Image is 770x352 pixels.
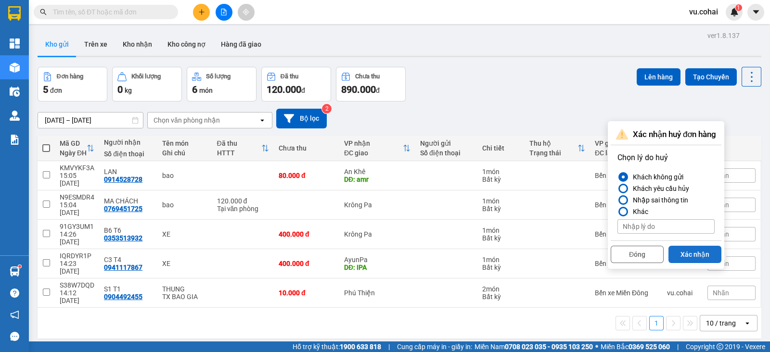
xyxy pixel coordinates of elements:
[160,33,213,56] button: Kho công nợ
[8,6,21,21] img: logo-vxr
[667,289,698,297] div: vu.cohai
[341,84,376,95] span: 890.000
[293,341,381,352] span: Hỗ trợ kỹ thuật:
[685,68,737,86] button: Tạo Chuyến
[38,33,77,56] button: Kho gửi
[162,260,207,267] div: XE
[192,84,197,95] span: 6
[193,4,210,21] button: plus
[212,136,274,161] th: Toggle SortBy
[217,149,262,157] div: HTTT
[595,345,598,349] span: ⚪️
[38,67,107,101] button: Đơn hàng5đơn
[482,234,520,242] div: Bất kỳ
[40,9,47,15] span: search
[617,219,715,234] input: Nhập lý do
[344,149,403,157] div: ĐC giao
[601,341,670,352] span: Miền Bắc
[60,201,94,216] div: 15:04 [DATE]
[10,111,20,121] img: warehouse-icon
[629,171,683,183] div: Khách không gửi
[595,201,657,209] div: Bến xe Miền Đông
[104,285,153,293] div: S1 T1
[475,341,593,352] span: Miền Nam
[730,8,739,16] img: icon-new-feature
[752,8,760,16] span: caret-down
[344,176,411,183] div: DĐ: amr
[482,226,520,234] div: 1 món
[187,67,257,101] button: Số lượng6món
[279,260,334,267] div: 400.000 đ
[629,343,670,351] strong: 0369 525 060
[668,246,721,263] button: Xác nhận
[10,87,20,97] img: warehouse-icon
[10,266,20,277] img: warehouse-icon
[279,289,334,297] div: 10.000 đ
[38,113,143,128] input: Select a date range.
[281,73,298,80] div: Đã thu
[482,293,520,301] div: Bất kỳ
[104,176,142,183] div: 0914528728
[57,73,83,80] div: Đơn hàng
[706,318,736,328] div: 10 / trang
[60,281,94,289] div: S38W7DQD
[60,223,94,230] div: 91GY3UM1
[206,73,231,80] div: Số lượng
[104,293,142,301] div: 0904492455
[420,139,473,147] div: Người gửi
[595,289,657,297] div: Bến xe Miền Đông
[525,136,590,161] th: Toggle SortBy
[611,246,664,263] button: Đóng
[199,87,213,94] span: món
[162,149,207,157] div: Ghi chú
[344,230,411,238] div: Krông Pa
[629,194,688,206] div: Nhập sai thông tin
[595,139,650,147] div: VP gửi
[279,230,334,238] div: 400.000 đ
[104,168,153,176] div: LAN
[717,343,723,350] span: copyright
[131,73,161,80] div: Khối lượng
[355,73,380,80] div: Chưa thu
[482,264,520,271] div: Bất kỳ
[482,197,520,205] div: 1 món
[10,63,20,73] img: warehouse-icon
[595,149,650,157] div: ĐC lấy
[707,144,756,152] div: Nhãn
[617,152,715,163] p: Chọn lý do huỷ
[154,115,220,125] div: Chọn văn phòng nhận
[637,68,680,86] button: Lên hàng
[482,256,520,264] div: 1 món
[388,341,390,352] span: |
[376,87,380,94] span: đ
[10,310,19,319] span: notification
[344,168,411,176] div: An Khê
[60,260,94,275] div: 14:23 [DATE]
[482,176,520,183] div: Bất kỳ
[198,9,205,15] span: plus
[276,109,327,128] button: Bộ lọc
[125,87,132,94] span: kg
[55,136,99,161] th: Toggle SortBy
[243,9,249,15] span: aim
[713,289,729,297] span: Nhãn
[482,144,520,152] div: Chi tiết
[217,139,262,147] div: Đã thu
[162,285,207,293] div: THUNG
[344,289,411,297] div: Phú Thiện
[279,172,334,179] div: 80.000 đ
[162,230,207,238] div: XE
[220,9,227,15] span: file-add
[279,144,334,152] div: Chưa thu
[482,168,520,176] div: 1 món
[117,84,123,95] span: 0
[162,172,207,179] div: bao
[216,4,232,21] button: file-add
[104,234,142,242] div: 0353513932
[649,316,664,330] button: 1
[681,6,726,18] span: vu.cohai
[60,289,94,304] div: 14:12 [DATE]
[339,136,415,161] th: Toggle SortBy
[344,201,411,209] div: Krông Pa
[261,67,331,101] button: Đã thu120.000đ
